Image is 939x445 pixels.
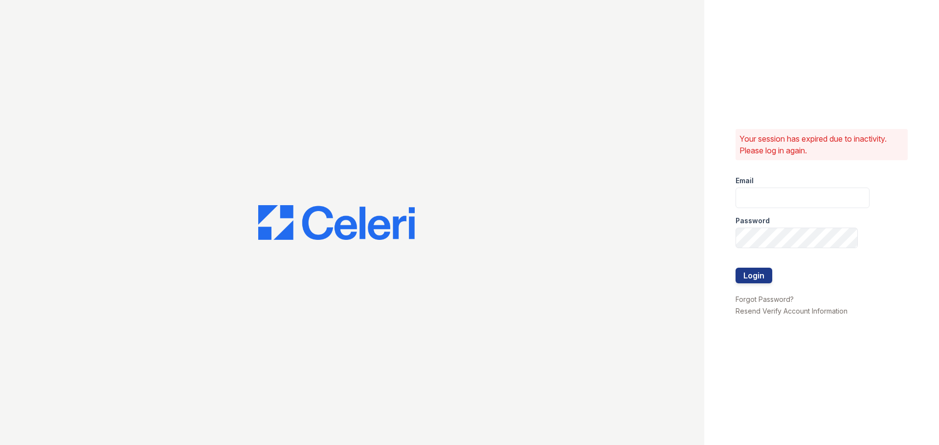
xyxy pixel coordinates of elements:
[736,268,772,283] button: Login
[258,205,415,240] img: CE_Logo_Blue-a8612792a0a2168367f1c8372b55b34899dd931a85d93a1a3d3e32e68fde9ad4.png
[736,295,794,303] a: Forgot Password?
[736,176,754,186] label: Email
[736,216,770,226] label: Password
[739,133,904,156] p: Your session has expired due to inactivity. Please log in again.
[736,307,848,315] a: Resend Verify Account Information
